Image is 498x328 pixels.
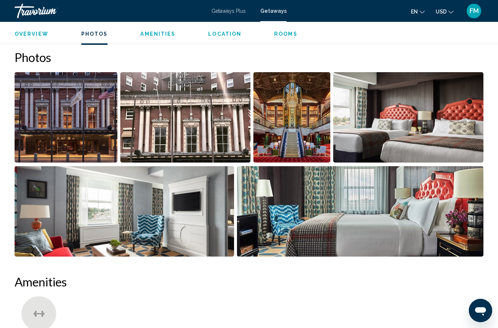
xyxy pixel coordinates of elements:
span: USD [436,9,447,15]
button: Open full-screen image slider [15,72,117,163]
button: Location [208,31,241,37]
button: Open full-screen image slider [237,166,484,257]
h2: Photos [15,50,483,65]
button: Open full-screen image slider [253,72,331,163]
a: Getaways Plus [211,8,246,14]
iframe: Button to launch messaging window [469,299,492,322]
span: FM [470,7,479,15]
a: Getaways [260,8,287,14]
button: Open full-screen image slider [333,72,483,163]
button: Overview [15,31,48,37]
button: Open full-screen image slider [15,166,234,257]
h2: Amenities [15,274,483,289]
button: Amenities [140,31,175,37]
span: en [411,9,418,15]
a: Travorium [15,4,204,18]
button: Change currency [436,6,454,17]
button: Change language [411,6,425,17]
button: Rooms [274,31,297,37]
button: User Menu [464,3,483,19]
button: Open full-screen image slider [120,72,250,163]
button: Photos [81,31,108,37]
